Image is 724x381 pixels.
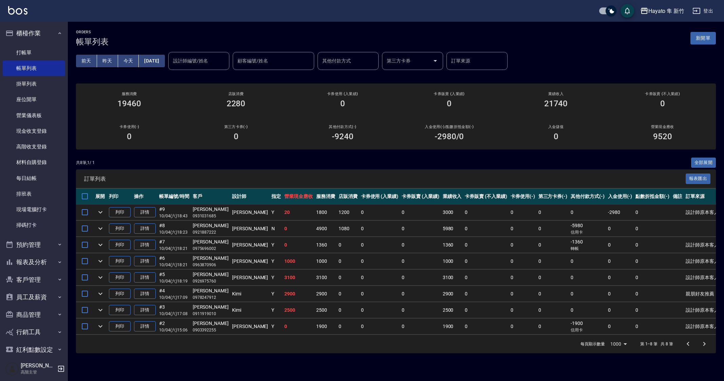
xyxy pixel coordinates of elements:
td: 0 [606,237,634,253]
p: 10/04 (六) 17:09 [159,294,189,301]
td: Y [270,286,283,302]
td: 3100 [283,270,315,286]
td: 0 [337,319,359,334]
button: 商品管理 [3,306,65,324]
td: #2 [157,319,191,334]
td: 0 [634,237,671,253]
button: save [621,4,634,18]
td: 0 [463,270,509,286]
th: 帳單編號/時間 [157,188,191,204]
img: Logo [8,6,27,15]
td: 設計師原本客人 [684,319,721,334]
th: 入金使用(-) [606,188,634,204]
p: 0931031685 [193,213,229,219]
a: 詳情 [134,223,156,234]
img: Person [5,362,19,376]
h2: 店販消費 [191,92,281,96]
p: 第 1–8 筆 共 8 筆 [640,341,673,347]
button: expand row [95,321,106,331]
button: 全部展開 [691,158,716,168]
a: 掃碼打卡 [3,217,65,233]
th: 訂單來源 [684,188,721,204]
td: 0 [337,286,359,302]
button: 列印 [109,207,131,218]
td: [PERSON_NAME] [230,319,270,334]
td: 3100 [315,270,337,286]
a: 座位開單 [3,92,65,107]
td: 2900 [283,286,315,302]
p: 0978247912 [193,294,229,301]
h2: 卡券販賣 (入業績) [404,92,494,96]
p: 0911919010 [193,311,229,317]
a: 現場電腦打卡 [3,202,65,217]
td: #6 [157,253,191,269]
td: 0 [463,221,509,237]
div: [PERSON_NAME] [193,206,229,213]
td: 0 [509,286,537,302]
td: 0 [337,302,359,318]
td: 0 [606,302,634,318]
button: expand row [95,305,106,315]
td: 0 [359,253,400,269]
td: 1800 [315,204,337,220]
td: [PERSON_NAME] [230,221,270,237]
td: 0 [537,253,569,269]
td: 0 [463,286,509,302]
td: 0 [337,270,359,286]
div: [PERSON_NAME] [193,320,229,327]
div: [PERSON_NAME] [193,304,229,311]
td: #8 [157,221,191,237]
button: 昨天 [97,55,118,67]
td: [PERSON_NAME] [230,270,270,286]
td: 2900 [315,286,337,302]
button: 列印 [109,305,131,315]
a: 營業儀表板 [3,108,65,123]
td: 設計師原本客人 [684,237,721,253]
th: 卡券販賣 (入業績) [400,188,441,204]
td: 設計師原本客人 [684,253,721,269]
h2: 卡券使用(-) [84,125,174,129]
a: 詳情 [134,321,156,332]
td: 0 [359,237,400,253]
td: 0 [509,270,537,286]
th: 第三方卡券(-) [537,188,569,204]
td: 0 [359,319,400,334]
h3: -2980 /0 [435,132,464,141]
button: 列印 [109,272,131,283]
td: 0 [537,221,569,237]
button: 列印 [109,256,131,267]
h2: 入金儲值 [511,125,601,129]
td: 0 [359,302,400,318]
p: 10/04 (六) 17:08 [159,311,189,317]
p: 10/04 (六) 18:21 [159,246,189,252]
td: 0 [509,253,537,269]
h3: 9520 [653,132,672,141]
td: Y [270,204,283,220]
h3: 0 [340,99,345,108]
th: 卡券販賣 (不入業績) [463,188,509,204]
p: 高階主管 [21,369,55,375]
td: 0 [537,286,569,302]
button: expand row [95,240,106,250]
td: #4 [157,286,191,302]
td: 0 [537,204,569,220]
button: [DATE] [139,55,165,67]
td: 0 [537,302,569,318]
td: 1000 [315,253,337,269]
td: 1360 [441,237,463,253]
td: 2900 [441,286,463,302]
td: 0 [400,319,441,334]
h2: 業績收入 [511,92,601,96]
td: Kimi [230,302,270,318]
td: -1900 [569,319,606,334]
td: 0 [634,302,671,318]
td: 設計師原本客人 [684,204,721,220]
td: 0 [359,204,400,220]
div: [PERSON_NAME] [193,271,229,278]
td: Y [270,237,283,253]
td: 1900 [441,319,463,334]
td: 0 [634,286,671,302]
th: 列印 [107,188,132,204]
button: 新開單 [690,32,716,44]
td: #7 [157,237,191,253]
